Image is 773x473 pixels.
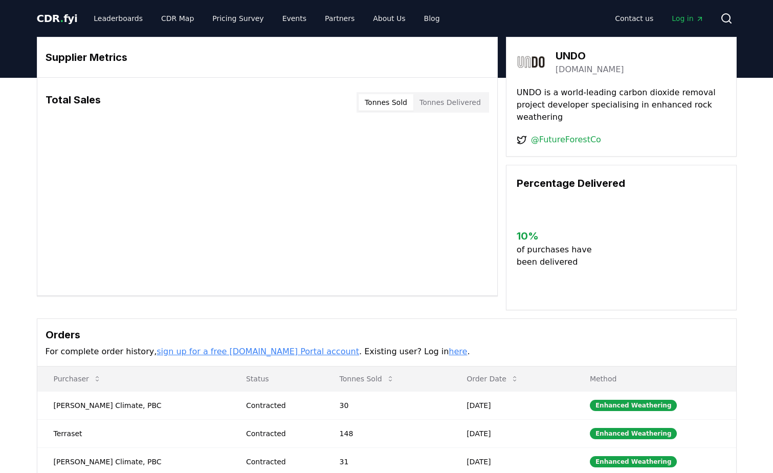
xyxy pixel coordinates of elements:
[323,391,451,419] td: 30
[517,176,726,191] h3: Percentage Delivered
[517,87,726,123] p: UNDO is a world-leading carbon dioxide removal project developer specialising in enhanced rock we...
[607,9,661,28] a: Contact us
[450,391,573,419] td: [DATE]
[332,369,403,389] button: Tonnes Sold
[323,419,451,447] td: 148
[450,419,573,447] td: [DATE]
[590,400,677,411] div: Enhanced Weathering
[204,9,272,28] a: Pricing Survey
[37,391,230,419] td: [PERSON_NAME] Climate, PBC
[517,48,545,76] img: UNDO-logo
[46,92,101,113] h3: Total Sales
[46,50,489,65] h3: Supplier Metrics
[60,12,63,25] span: .
[359,94,413,111] button: Tonnes Sold
[365,9,413,28] a: About Us
[416,9,448,28] a: Blog
[274,9,315,28] a: Events
[153,9,202,28] a: CDR Map
[590,456,677,467] div: Enhanced Weathering
[556,63,624,76] a: [DOMAIN_NAME]
[46,346,728,358] p: For complete order history, . Existing user? Log in .
[85,9,448,28] nav: Main
[157,347,359,356] a: sign up for a free [DOMAIN_NAME] Portal account
[531,134,601,146] a: @FutureForestCo
[85,9,151,28] a: Leaderboards
[246,457,315,467] div: Contracted
[317,9,363,28] a: Partners
[582,374,728,384] p: Method
[246,428,315,439] div: Contracted
[458,369,527,389] button: Order Date
[46,369,109,389] button: Purchaser
[590,428,677,439] div: Enhanced Weathering
[672,13,703,24] span: Log in
[607,9,712,28] nav: Main
[517,244,600,268] p: of purchases have been delivered
[46,327,728,342] h3: Orders
[37,419,230,447] td: Terraset
[37,12,78,25] span: CDR fyi
[238,374,315,384] p: Status
[517,228,600,244] h3: 10 %
[449,347,467,356] a: here
[246,400,315,411] div: Contracted
[37,11,78,26] a: CDR.fyi
[413,94,487,111] button: Tonnes Delivered
[556,48,624,63] h3: UNDO
[664,9,712,28] a: Log in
